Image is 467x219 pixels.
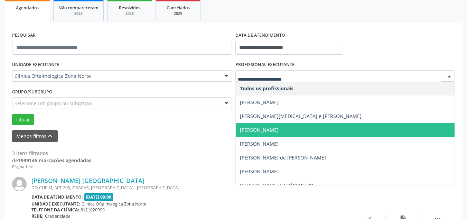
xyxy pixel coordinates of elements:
label: UNIDADE EXECUTANTE [12,60,59,70]
span: Resolvidos [119,5,140,11]
label: Grupo/Subgrupo [12,86,53,97]
div: 3 itens filtrados [12,149,91,157]
span: [PERSON_NAME] [240,127,279,133]
div: 2025 [58,11,99,16]
div: de [12,157,91,164]
span: Selecione um grupo ou subgrupo [15,100,92,107]
span: Cancelados [167,5,190,11]
span: [DATE] 09:00 [84,193,113,201]
div: 2025 [112,11,147,16]
span: Credenciada [45,213,71,219]
b: Telefone da clínica: [31,207,79,213]
span: Clinica Oftalmologica Zona Norte [15,73,218,80]
a: [PERSON_NAME] [GEOGRAPHIC_DATA] [31,177,144,184]
b: Unidade executante: [31,201,80,207]
span: Clinica Oftalmologica Zona Norte [82,201,146,207]
span: [PERSON_NAME][MEDICAL_DATA] e [PERSON_NAME] [240,113,362,119]
label: PROFISSIONAL EXECUTANTE [235,60,295,70]
div: DO CUPIM, APT 200, GRACAS, [GEOGRAPHIC_DATA] - [GEOGRAPHIC_DATA] [31,185,351,191]
b: Rede: [31,213,44,219]
div: Página 1 de 1 [12,164,91,170]
label: DATA DE ATENDIMENTO [235,30,285,41]
span: Todos os profissionais [240,85,293,92]
span: [PERSON_NAME] de [PERSON_NAME] [240,154,326,161]
strong: 1939145 marcações agendadas [18,157,91,164]
span: [PERSON_NAME] [240,99,279,106]
span: [PERSON_NAME] [240,140,279,147]
div: 2025 [161,11,195,16]
i: keyboard_arrow_up [46,132,54,140]
b: Data de atendimento: [31,194,83,200]
span: Não compareceram [58,5,99,11]
button: Menos filtroskeyboard_arrow_up [12,130,58,142]
label: PESQUISAR [12,30,36,41]
span: [PERSON_NAME] Cavalcanti Lira [240,182,314,189]
span: 8121020999 [81,207,105,213]
span: Agendados [16,5,39,11]
span: [PERSON_NAME] [240,168,279,175]
button: Filtrar [12,114,34,126]
img: img [12,177,27,191]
